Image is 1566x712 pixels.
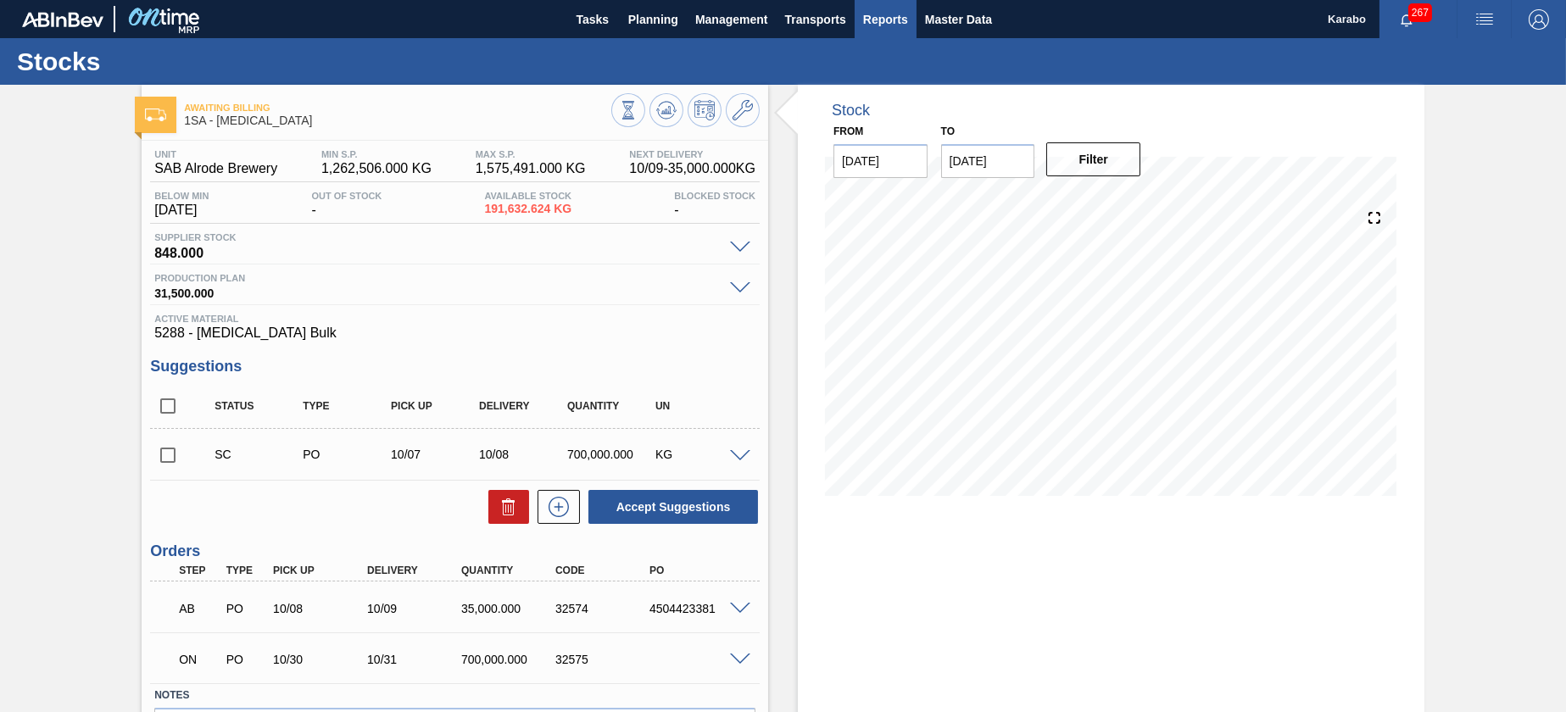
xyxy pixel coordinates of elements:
[154,191,209,201] span: Below Min
[1379,8,1434,31] button: Notifications
[628,9,678,30] span: Planning
[574,9,611,30] span: Tasks
[457,565,562,576] div: Quantity
[179,602,219,615] p: AB
[269,653,374,666] div: 10/30/2025
[363,602,468,615] div: 10/09/2025
[480,490,529,524] div: Delete Suggestions
[387,400,485,412] div: Pick up
[1529,9,1549,30] img: Logout
[688,93,722,127] button: Schedule Inventory
[476,149,586,159] span: MAX S.P.
[154,203,209,218] span: [DATE]
[184,114,611,127] span: 1SA - Dextrose
[154,273,722,283] span: Production plan
[832,102,870,120] div: Stock
[154,242,722,259] span: 848.000
[269,565,374,576] div: Pick up
[222,602,270,615] div: Purchase order
[210,448,309,461] div: Suggestion Created
[863,9,908,30] span: Reports
[588,490,758,524] button: Accept Suggestions
[154,232,722,242] span: Supplier Stock
[484,191,571,201] span: Available Stock
[222,653,270,666] div: Purchase order
[484,203,571,215] span: 191,632.624 KG
[175,565,223,576] div: Step
[154,314,755,324] span: Active Material
[154,149,277,159] span: Unit
[22,12,103,27] img: TNhmsLtSVTkK8tSr43FrP2fwEKptu5GPRR3wAAAABJRU5ErkJggg==
[645,602,750,615] div: 4504423381
[645,565,750,576] div: PO
[563,448,661,461] div: 700,000.000
[154,161,277,176] span: SAB Alrode Brewery
[175,590,223,627] div: Awaiting Billing
[674,191,755,201] span: Blocked Stock
[154,325,755,341] span: 5288 - [MEDICAL_DATA] Bulk
[529,490,580,524] div: New suggestion
[184,103,611,113] span: Awaiting Billing
[551,602,656,615] div: 32574
[476,161,586,176] span: 1,575,491.000 KG
[785,9,846,30] span: Transports
[726,93,760,127] button: Go to Master Data / General
[649,93,683,127] button: Update Chart
[941,125,955,137] label: to
[651,448,750,461] div: KG
[563,400,661,412] div: Quantity
[1474,9,1495,30] img: userActions
[1408,3,1432,22] span: 267
[17,52,318,71] h1: Stocks
[150,358,760,375] h3: Suggestions
[321,161,432,176] span: 1,262,506.000 KG
[210,400,309,412] div: Status
[363,653,468,666] div: 10/31/2025
[298,448,397,461] div: Purchase order
[154,683,755,708] label: Notes
[551,565,656,576] div: Code
[833,144,928,178] input: mm/dd/yyyy
[580,488,760,526] div: Accept Suggestions
[475,448,573,461] div: 10/08/2025
[307,191,386,218] div: -
[457,653,562,666] div: 700,000.000
[551,653,656,666] div: 32575
[629,161,755,176] span: 10/09 - 35,000.000 KG
[611,93,645,127] button: Stocks Overview
[321,149,432,159] span: MIN S.P.
[941,144,1035,178] input: mm/dd/yyyy
[298,400,397,412] div: Type
[154,283,722,300] span: 31,500.000
[175,641,223,678] div: Negotiating Order
[457,602,562,615] div: 35,000.000
[222,565,270,576] div: Type
[269,602,374,615] div: 10/08/2025
[925,9,992,30] span: Master Data
[311,191,382,201] span: Out Of Stock
[145,108,166,121] img: Ícone
[833,125,863,137] label: From
[363,565,468,576] div: Delivery
[475,400,573,412] div: Delivery
[629,149,755,159] span: Next Delivery
[651,400,750,412] div: UN
[695,9,768,30] span: Management
[670,191,760,218] div: -
[387,448,485,461] div: 10/07/2025
[150,542,760,560] h3: Orders
[179,653,219,666] p: ON
[1046,142,1140,176] button: Filter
